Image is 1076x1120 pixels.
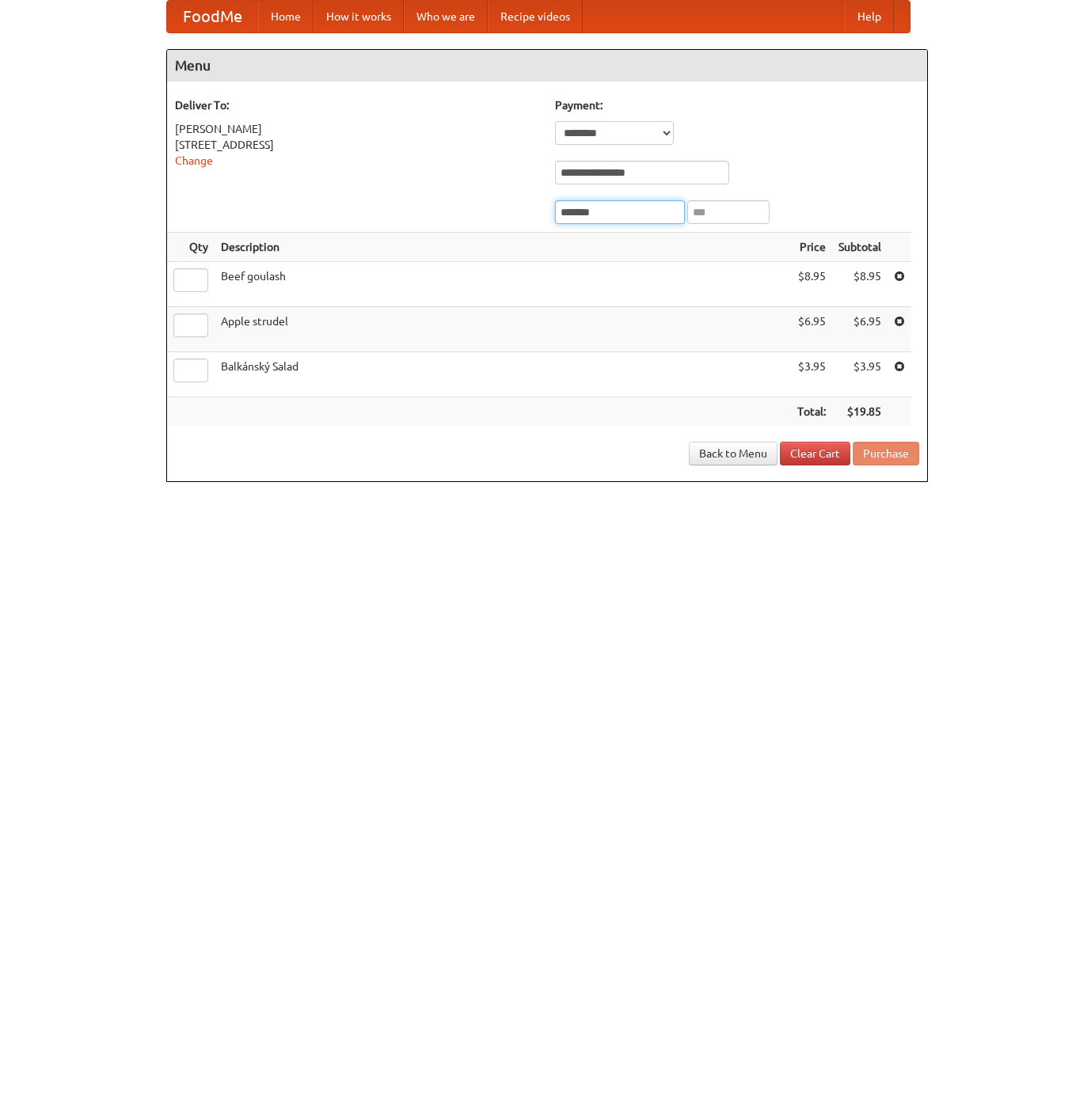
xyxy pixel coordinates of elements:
[853,442,919,465] button: Purchase
[791,307,832,352] td: $6.95
[175,121,539,137] div: [PERSON_NAME]
[791,352,832,397] td: $3.95
[780,442,850,465] a: Clear Cart
[832,352,888,397] td: $3.95
[167,233,215,262] th: Qty
[404,1,488,32] a: Who we are
[167,50,927,82] h4: Menu
[215,307,791,352] td: Apple strudel
[175,97,539,113] h5: Deliver To:
[832,262,888,307] td: $8.95
[832,233,888,262] th: Subtotal
[845,1,894,32] a: Help
[215,233,791,262] th: Description
[175,137,539,153] div: [STREET_ADDRESS]
[791,233,832,262] th: Price
[832,307,888,352] td: $6.95
[791,397,832,427] th: Total:
[167,1,258,32] a: FoodMe
[791,262,832,307] td: $8.95
[488,1,583,32] a: Recipe videos
[832,397,888,427] th: $19.85
[215,352,791,397] td: Balkánský Salad
[258,1,314,32] a: Home
[175,154,213,167] a: Change
[555,97,919,113] h5: Payment:
[689,442,778,465] a: Back to Menu
[215,262,791,307] td: Beef goulash
[314,1,404,32] a: How it works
